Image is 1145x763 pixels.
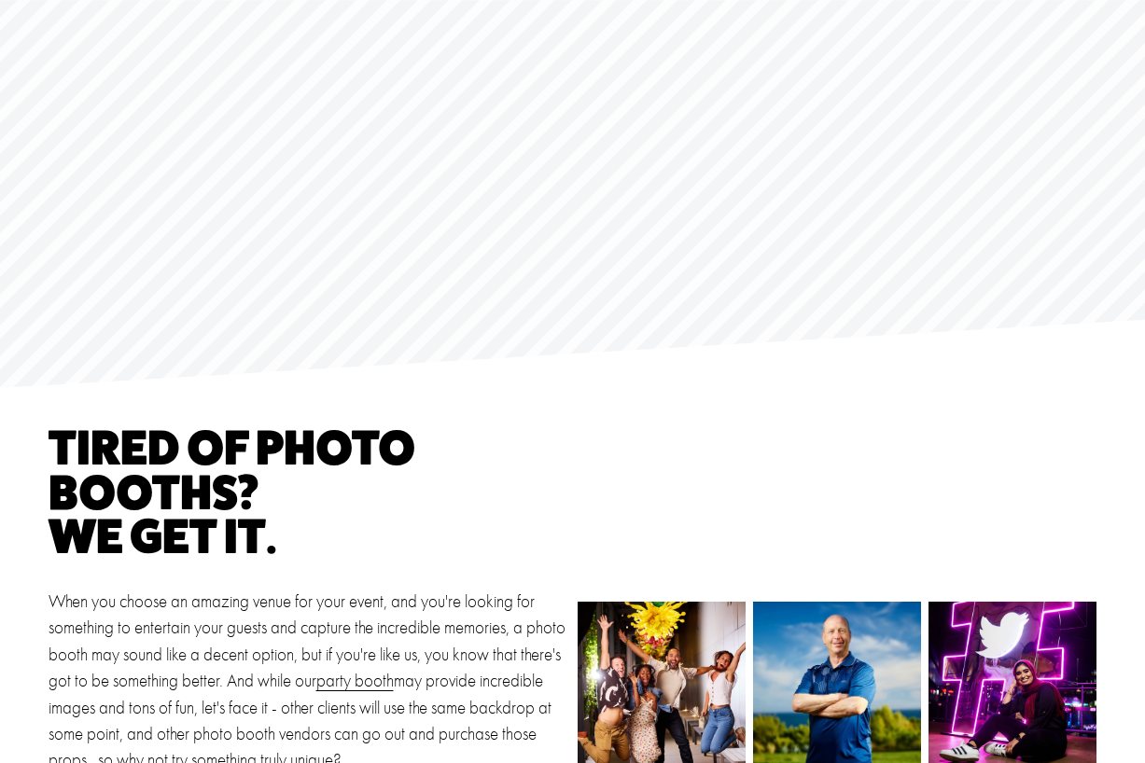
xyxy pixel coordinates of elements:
[49,425,567,559] h1: Tired of photo booths? we get it.
[316,671,394,691] a: party booth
